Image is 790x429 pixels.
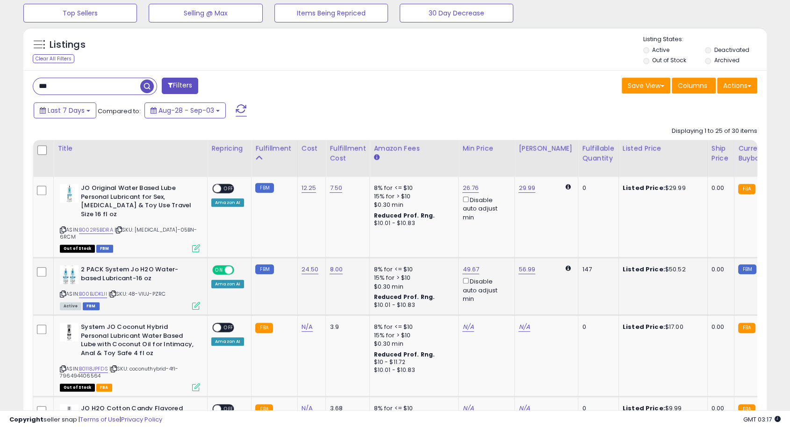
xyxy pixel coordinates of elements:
div: Amazon AI [211,280,244,288]
div: $17.00 [623,323,700,331]
div: $50.52 [623,265,700,274]
div: 8% for <= $10 [373,323,451,331]
div: Cost [302,144,322,153]
small: FBA [255,323,273,333]
span: OFF [221,185,236,193]
div: 0.00 [711,265,727,274]
a: B00BJDKLII [79,290,107,298]
div: 8% for <= $10 [373,184,451,192]
span: | SKU: [MEDICAL_DATA]-05BN-6RCM [60,226,197,240]
small: FBA [738,323,755,333]
a: N/A [462,322,474,332]
img: 31Mb0nD1zbL._SL40_.jpg [60,184,79,203]
div: Amazon Fees [373,144,454,153]
div: 147 [582,265,611,274]
button: Last 7 Days [34,102,96,118]
div: 15% for > $10 [373,331,451,340]
label: Out of Stock [652,56,686,64]
a: Privacy Policy [121,415,162,424]
div: Clear All Filters [33,54,74,63]
div: $10.01 - $10.83 [373,219,451,227]
div: Displaying 1 to 25 of 30 items [672,127,757,136]
b: System JO Coconut Hybrid Personal Lubricant Water Based Lube with Coconut Oil for Intimacy, Anal ... [81,323,194,360]
small: Amazon Fees. [373,153,379,162]
div: Disable auto adjust min [462,276,507,303]
button: Save View [622,78,670,94]
div: Amazon AI [211,198,244,207]
a: 7.50 [330,183,342,193]
h5: Listings [50,38,86,51]
a: 26.76 [462,183,479,193]
div: 15% for > $10 [373,192,451,201]
div: $29.99 [623,184,700,192]
label: Archived [714,56,740,64]
div: ASIN: [60,265,200,309]
span: | SKU: coconuthybrid-4fl-796494406564 [60,365,178,379]
div: $0.30 min [373,201,451,209]
span: Compared to: [98,107,141,116]
a: N/A [302,322,313,332]
div: 15% for > $10 [373,274,451,282]
span: Last 7 Days [48,106,85,115]
div: $10.01 - $10.83 [373,301,451,309]
button: Columns [672,78,716,94]
div: Current Buybox Price [738,144,786,163]
label: Active [652,46,669,54]
div: Fulfillable Quantity [582,144,614,163]
a: 56.99 [518,265,535,274]
b: Reduced Prof. Rng. [373,211,435,219]
button: Top Sellers [23,4,137,22]
span: OFF [233,266,248,274]
small: FBM [738,264,756,274]
div: Amazon AI [211,337,244,346]
span: FBA [96,384,112,392]
span: FBM [96,245,113,253]
span: Aug-28 - Sep-03 [158,106,214,115]
small: FBM [255,264,273,274]
button: Actions [717,78,757,94]
b: Listed Price: [623,322,665,331]
div: Title [57,144,203,153]
span: All listings currently available for purchase on Amazon [60,302,81,310]
div: 0 [582,184,611,192]
div: Listed Price [623,144,704,153]
span: All listings that are currently out of stock and unavailable for purchase on Amazon [60,384,95,392]
div: [PERSON_NAME] [518,144,574,153]
img: 41JMzoDDTBL._SL40_.jpg [60,265,79,284]
p: Listing States: [643,35,767,44]
img: 31bqGl1L4QL._SL40_.jpg [60,323,79,342]
a: Terms of Use [80,415,120,424]
a: 29.99 [518,183,535,193]
div: Min Price [462,144,510,153]
div: 8% for <= $10 [373,265,451,274]
a: 8.00 [330,265,343,274]
b: Listed Price: [623,265,665,274]
button: Items Being Repriced [274,4,388,22]
a: N/A [518,322,530,332]
a: 12.25 [302,183,316,193]
span: | SKU: 48-VIUJ-PZRC [108,290,165,298]
span: 2025-09-11 03:17 GMT [743,415,781,424]
b: Reduced Prof. Rng. [373,293,435,301]
div: Fulfillment [255,144,293,153]
div: $10 - $11.72 [373,358,451,366]
div: 0.00 [711,323,727,331]
div: 0 [582,323,611,331]
span: OFF [221,324,236,332]
button: Selling @ Max [149,4,262,22]
small: FBM [255,183,273,193]
div: 3.9 [330,323,362,331]
span: ON [213,266,225,274]
label: Deactivated [714,46,749,54]
b: Listed Price: [623,183,665,192]
span: FBM [83,302,100,310]
div: $10.01 - $10.83 [373,366,451,374]
b: 2 PACK System Jo H2O Water-based Lubricant-16 oz [81,265,194,285]
div: Ship Price [711,144,730,163]
button: Filters [162,78,198,94]
b: Reduced Prof. Rng. [373,350,435,358]
span: All listings that are currently out of stock and unavailable for purchase on Amazon [60,245,95,253]
div: 0.00 [711,184,727,192]
small: FBA [738,184,755,194]
div: $0.30 min [373,283,451,291]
